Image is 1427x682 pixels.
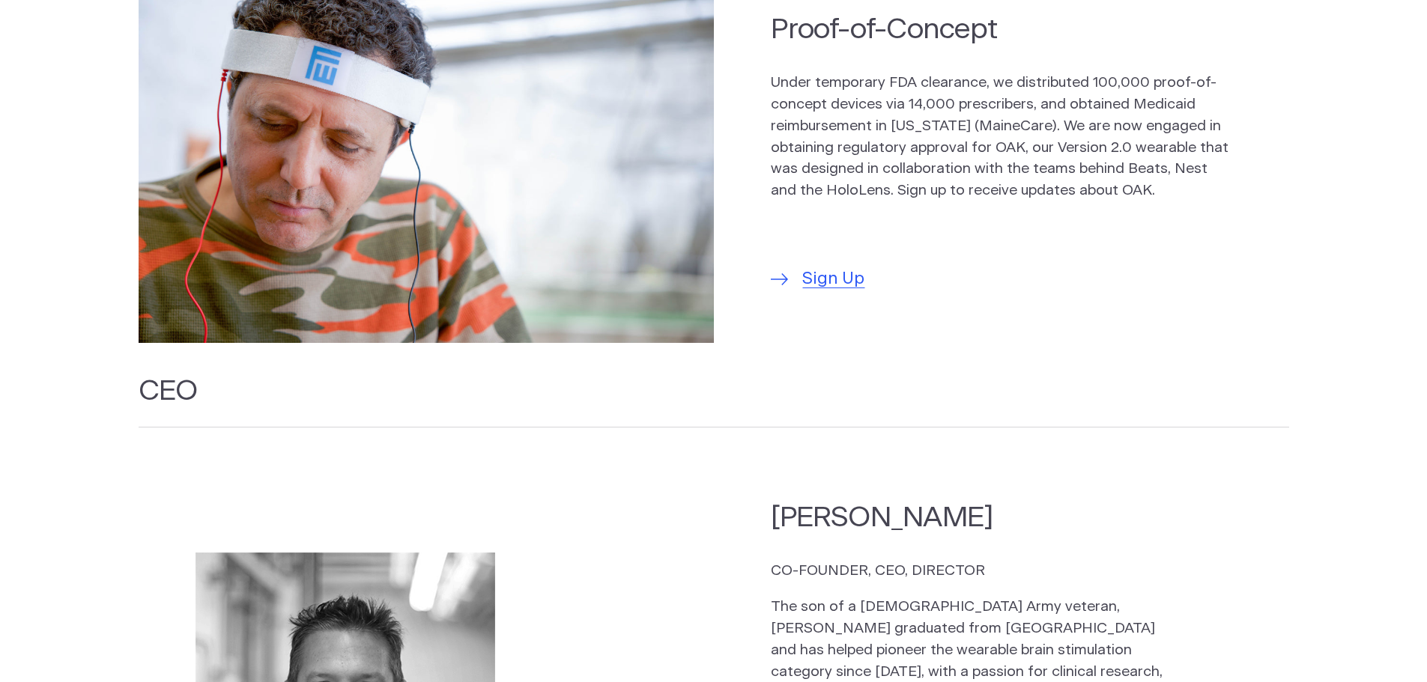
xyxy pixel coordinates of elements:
h2: Proof-of-Concept [771,10,1231,49]
h2: [PERSON_NAME] [771,499,1174,537]
span: Sign Up [802,267,864,292]
h2: CEO [139,372,1289,427]
a: Sign Up [771,267,864,292]
p: CO-FOUNDER, CEO, DIRECTOR [771,561,1174,582]
p: Under temporary FDA clearance, we distributed 100,000 proof-of-concept devices via 14,000 prescri... [771,73,1231,202]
